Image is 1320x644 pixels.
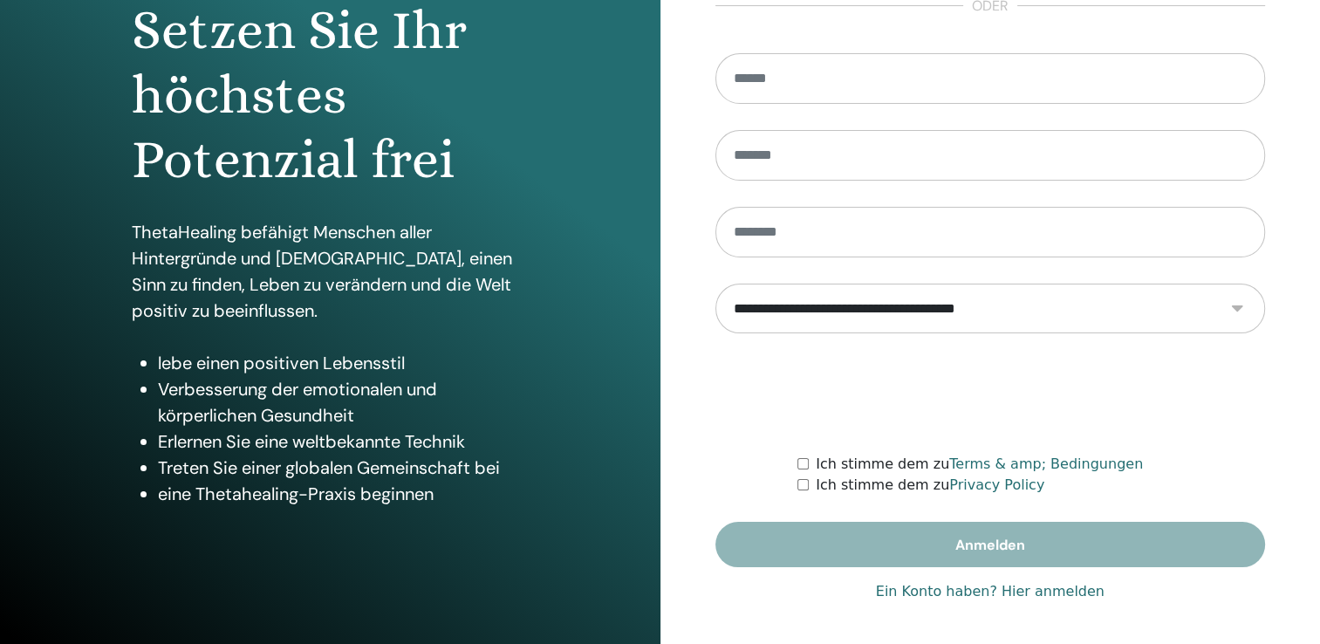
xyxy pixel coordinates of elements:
label: Ich stimme dem zu [816,454,1143,475]
li: Treten Sie einer globalen Gemeinschaft bei [158,455,528,481]
a: Privacy Policy [949,476,1044,493]
li: Erlernen Sie eine weltbekannte Technik [158,428,528,455]
p: ThetaHealing befähigt Menschen aller Hintergründe und [DEMOGRAPHIC_DATA], einen Sinn zu finden, L... [132,219,528,324]
iframe: reCAPTCHA [858,360,1123,428]
li: lebe einen positiven Lebensstil [158,350,528,376]
li: eine Thetahealing-Praxis beginnen [158,481,528,507]
li: Verbesserung der emotionalen und körperlichen Gesundheit [158,376,528,428]
a: Terms & amp; Bedingungen [949,456,1143,472]
a: Ein Konto haben? Hier anmelden [876,581,1105,602]
label: Ich stimme dem zu [816,475,1044,496]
